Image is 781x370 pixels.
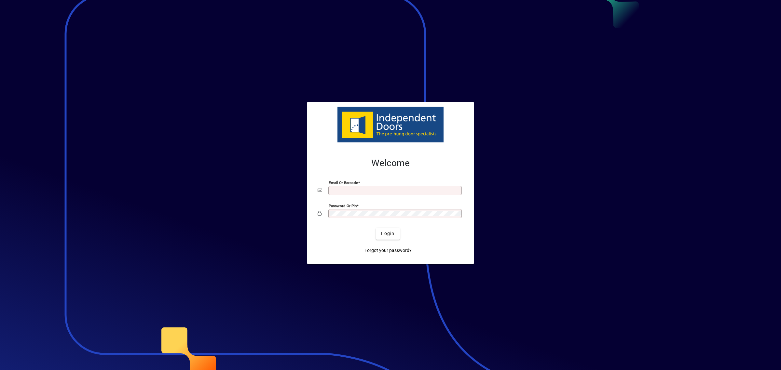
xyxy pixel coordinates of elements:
mat-label: Email or Barcode [329,180,358,185]
h2: Welcome [318,158,463,169]
span: Login [381,230,394,237]
a: Forgot your password? [362,245,414,257]
mat-label: Password or Pin [329,203,357,208]
span: Forgot your password? [364,247,412,254]
button: Login [376,228,400,240]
